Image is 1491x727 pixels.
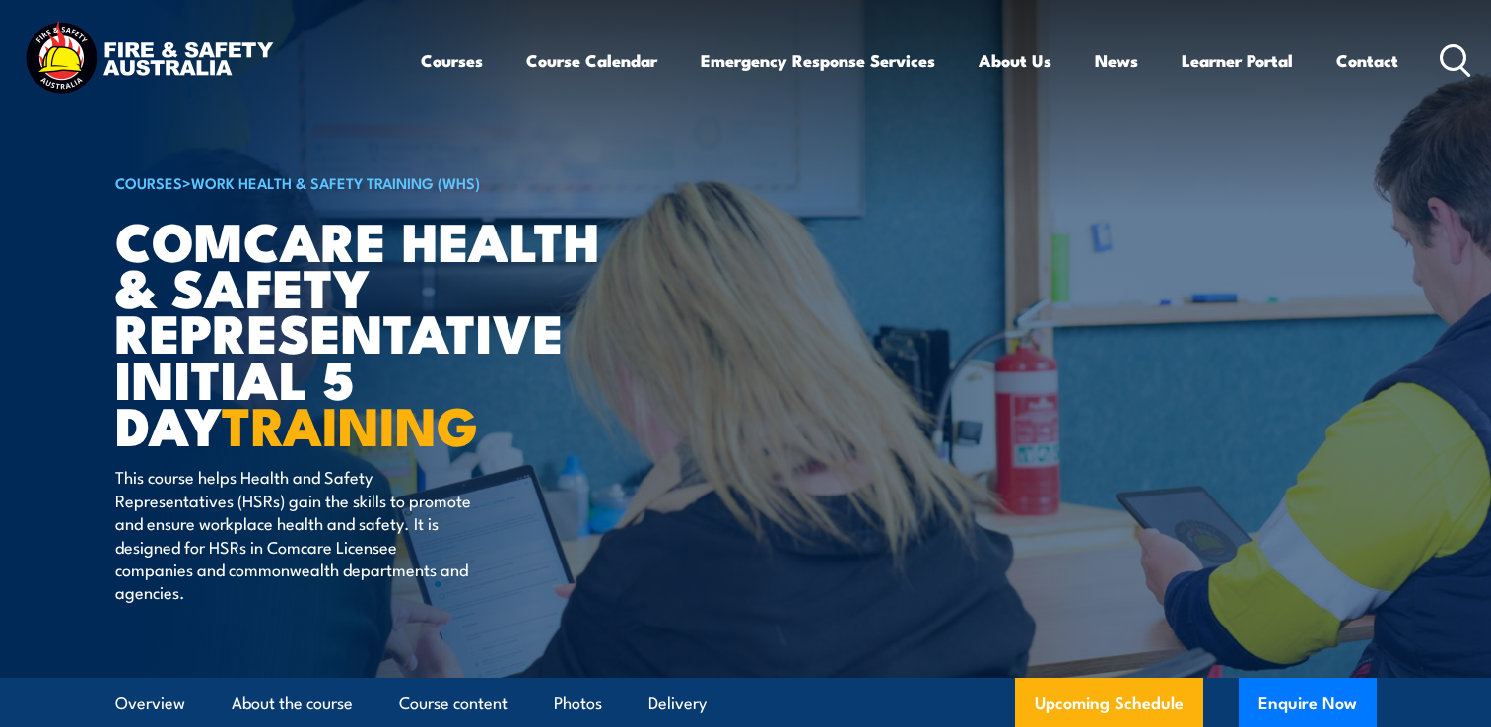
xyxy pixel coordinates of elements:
[1336,34,1398,87] a: Contact
[979,34,1051,87] a: About Us
[222,382,478,464] strong: TRAINING
[421,34,483,87] a: Courses
[115,170,602,194] h6: >
[1095,34,1138,87] a: News
[191,171,480,193] a: Work Health & Safety Training (WHS)
[115,465,475,603] p: This course helps Health and Safety Representatives (HSRs) gain the skills to promote and ensure ...
[1182,34,1293,87] a: Learner Portal
[526,34,657,87] a: Course Calendar
[115,217,602,447] h1: Comcare Health & Safety Representative Initial 5 Day
[115,171,182,193] a: COURSES
[701,34,935,87] a: Emergency Response Services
